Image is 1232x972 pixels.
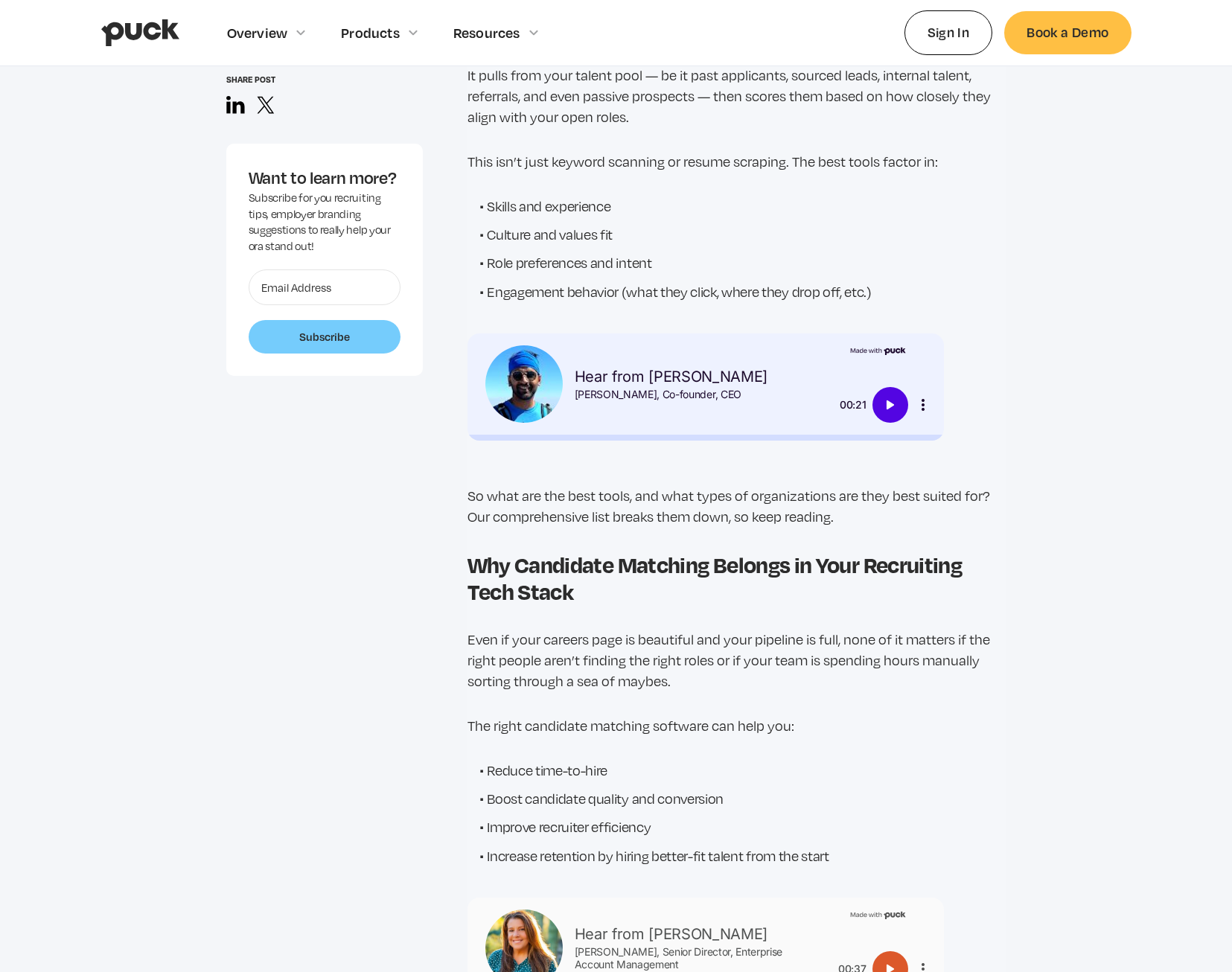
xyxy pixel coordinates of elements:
[479,196,1006,215] li: Skills and experience
[479,281,1006,301] li: Engagement behavior (what they click, where they drop off, etc.)
[467,485,1006,527] p: So what are the best tools, and what types of organizations are they best suited for? Our compreh...
[467,65,1006,127] p: It pulls from your talent pool — be it past applicants, sourced leads, internal talent, referrals...
[249,166,400,190] div: Want to learn more?
[249,269,400,305] input: Email Address
[825,396,866,414] div: 00:21
[467,549,963,606] strong: Why Candidate Matching Belongs in Your Recruiting Tech Stack
[479,816,1006,836] li: Improve recruiter efficiency
[467,715,1006,736] p: The right candidate matching software can help you:
[914,396,932,414] button: More options
[249,191,400,255] div: Subscribe for you recruiting tips, employer branding suggestions to really help your ora stand out!
[1004,11,1131,54] a: Book a Demo
[872,387,908,423] button: Play
[467,441,1006,461] p: ‍
[485,345,563,423] img: Nikunj Bajaj headshot
[904,10,993,54] a: Sign In
[341,25,400,41] div: Products
[249,269,400,354] form: Want to learn more?
[479,845,1006,865] li: Increase retention by hiring better-fit talent from the start
[575,946,819,971] div: [PERSON_NAME], Senior Director, Enterprise Account Management
[850,909,906,919] img: Made with Puck
[479,760,1006,779] li: Reduce time-to-hire
[575,368,819,386] div: Hear from [PERSON_NAME]
[467,151,1006,172] p: This isn’t just keyword scanning or resume scraping. The best tools factor in:
[249,320,400,354] input: Subscribe
[575,925,819,943] div: Hear from [PERSON_NAME]
[850,345,906,355] img: Made with Puck
[479,252,1006,272] li: Role preferences and intent
[453,25,520,41] div: Resources
[479,788,1006,808] li: Boost candidate quality and conversion
[467,629,1006,691] p: Even if your careers page is beautiful and your pipeline is full, none of it matters if the right...
[575,389,819,401] div: [PERSON_NAME], Co-founder, CEO
[227,25,288,41] div: Overview
[226,74,423,84] div: Share post
[479,224,1006,243] li: Culture and values fit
